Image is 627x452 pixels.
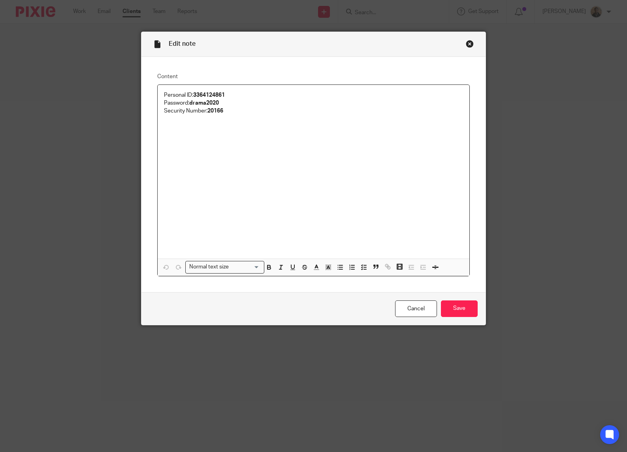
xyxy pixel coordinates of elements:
span: Normal text size [187,263,230,271]
div: Close this dialog window [466,40,474,48]
input: Search for option [231,263,260,271]
span: Edit note [169,41,196,47]
strong: drama2020 [189,100,219,106]
p: Security Number: [164,107,463,115]
label: Content [157,73,470,81]
strong: 20166 [207,108,223,114]
a: Cancel [395,300,437,317]
div: Search for option [185,261,264,273]
strong: 3364124861 [193,92,225,98]
p: Personal ID: [164,91,463,99]
p: Password: [164,99,463,107]
input: Save [441,300,478,317]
